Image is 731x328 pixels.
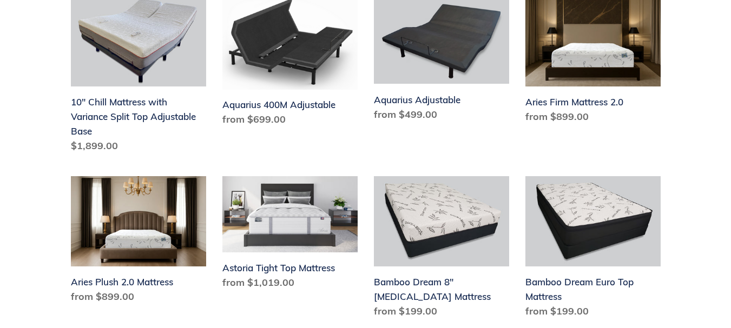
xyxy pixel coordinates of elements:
[374,176,509,323] a: Bamboo Dream 8" Memory Foam Mattress
[71,176,206,308] a: Aries Plush 2.0 Mattress
[222,176,358,294] a: Astoria Tight Top Mattress
[525,176,661,323] a: Bamboo Dream Euro Top Mattress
